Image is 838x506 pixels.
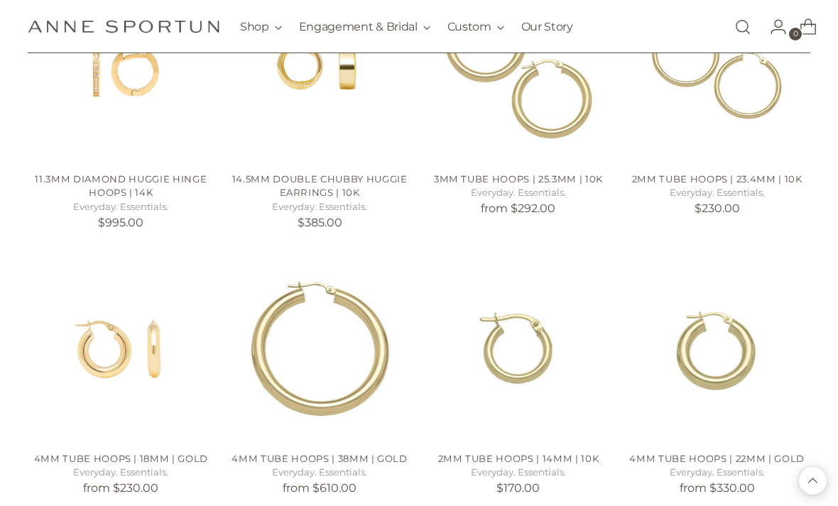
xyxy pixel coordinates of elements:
a: 4mm Tube Hoops | 38mm | GOLD [227,254,413,441]
a: Go to the account page [758,13,787,41]
a: 2mm Tube Hoops | 23.4mm | 10k [632,173,802,185]
button: Custom [447,11,504,43]
button: Back to top [799,467,827,495]
a: 3MM Tube Hoops | 25.3MM | 10k [434,173,603,185]
span: 0 [789,28,802,40]
a: 4mm Tube Hoops | 22mm | Gold [629,453,804,464]
p: from $292.00 [425,200,612,217]
p: from $610.00 [227,480,413,497]
p: from $230.00 [28,480,214,497]
span: $995.00 [98,216,143,229]
h5: Everyday. Essentials. [425,186,612,200]
a: Open search modal [729,13,757,41]
span: $170.00 [496,481,540,495]
a: Anne Sportun Fine Jewellery [28,20,219,33]
a: 2mm Tube Hoops | 14mm | 10k [425,254,612,441]
a: 4mm Tube Hoops | 18mm | Gold [34,453,208,464]
button: Shop [240,11,282,43]
a: 4mm Tube Hoops | 22mm | Gold [624,254,810,441]
p: from $330.00 [624,480,810,497]
a: 4mm Tube Hoops | 18mm | Gold [28,254,214,441]
h5: Everyday. Essentials. [227,200,413,214]
span: $230.00 [695,202,740,215]
a: 4mm Tube Hoops | 38mm | GOLD [232,453,407,464]
h5: Everyday. Essentials. [624,186,810,200]
a: 14.5mm Double Chubby Huggie Earrings | 10k [232,173,408,199]
a: 2mm Tube Hoops | 14mm | 10k [438,453,599,464]
h5: Everyday. Essentials. [28,466,214,480]
span: $385.00 [298,216,342,229]
h5: Everyday. Essentials. [624,466,810,480]
h5: Everyday. Essentials. [425,466,612,480]
a: Our Story [521,11,573,43]
a: 11.3mm Diamond Huggie Hinge Hoops | 14k [35,173,207,199]
h5: Everyday. Essentials. [227,466,413,480]
a: Open cart modal [788,13,817,41]
h5: Everyday. Essentials. [28,200,214,214]
button: Engagement & Bridal [299,11,430,43]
